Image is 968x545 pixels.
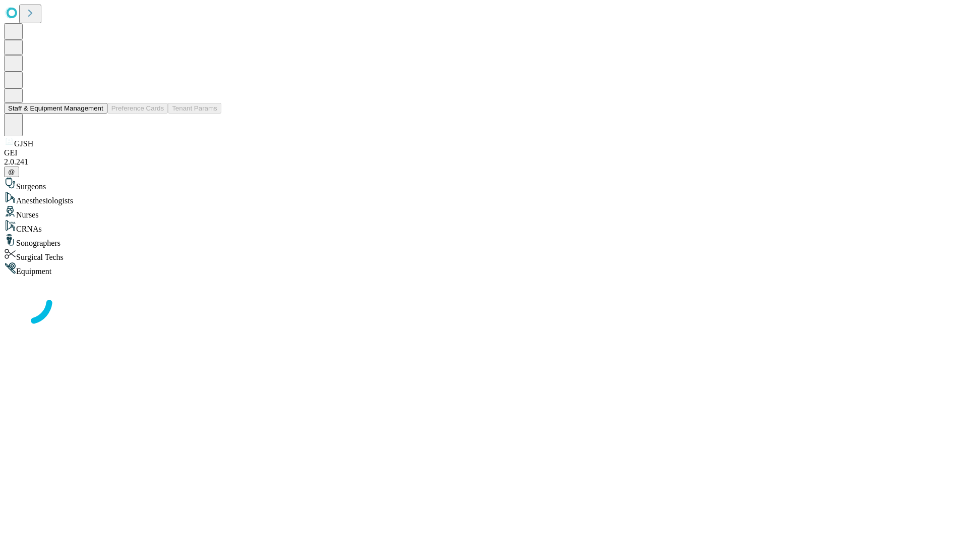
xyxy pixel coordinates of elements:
[4,157,964,167] div: 2.0.241
[8,168,15,176] span: @
[168,103,221,114] button: Tenant Params
[4,167,19,177] button: @
[4,220,964,234] div: CRNAs
[4,103,107,114] button: Staff & Equipment Management
[4,262,964,276] div: Equipment
[4,234,964,248] div: Sonographers
[4,205,964,220] div: Nurses
[4,177,964,191] div: Surgeons
[14,139,33,148] span: GJSH
[4,248,964,262] div: Surgical Techs
[107,103,168,114] button: Preference Cards
[4,148,964,157] div: GEI
[4,191,964,205] div: Anesthesiologists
